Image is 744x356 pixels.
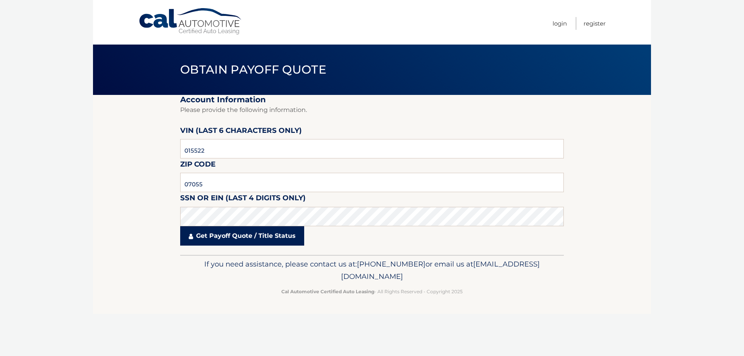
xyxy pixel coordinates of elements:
[584,17,606,30] a: Register
[180,62,326,77] span: Obtain Payoff Quote
[553,17,567,30] a: Login
[281,289,374,294] strong: Cal Automotive Certified Auto Leasing
[180,125,302,139] label: VIN (last 6 characters only)
[180,192,306,206] label: SSN or EIN (last 4 digits only)
[180,105,564,115] p: Please provide the following information.
[185,287,559,296] p: - All Rights Reserved - Copyright 2025
[138,8,243,35] a: Cal Automotive
[357,260,425,268] span: [PHONE_NUMBER]
[180,158,215,173] label: Zip Code
[180,95,564,105] h2: Account Information
[185,258,559,283] p: If you need assistance, please contact us at: or email us at
[180,226,304,246] a: Get Payoff Quote / Title Status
